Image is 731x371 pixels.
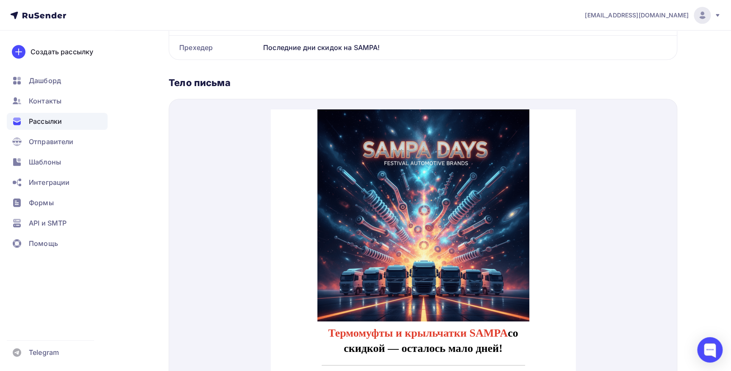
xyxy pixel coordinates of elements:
[29,116,62,126] span: Рассылки
[169,36,260,59] div: Прехедер
[169,77,677,89] div: Тело письма
[7,194,108,211] a: Формы
[7,92,108,109] a: Контакты
[29,218,67,228] span: API и SMTP
[260,36,677,59] div: Последние дни скидок на SAMPA!
[29,347,59,357] span: Telegram
[29,177,69,187] span: Интеграции
[29,137,74,147] span: Отправители
[7,153,108,170] a: Шаблоны
[29,157,61,167] span: Шаблоны
[29,198,54,208] span: Формы
[51,265,254,291] p: Успейте купить термомуфты, крыльчатки и кожухи вентиляторов по выгодной цене.
[7,133,108,150] a: Отправители
[585,11,689,20] span: [EMAIL_ADDRESS][DOMAIN_NAME]
[57,218,237,230] span: Термомуфты и крыльчатки SAMPA
[29,238,58,248] span: Помощь
[585,7,721,24] a: [EMAIL_ADDRESS][DOMAIN_NAME]
[7,113,108,130] a: Рассылки
[29,96,61,106] span: Контакты
[31,47,93,57] div: Создать рассылку
[7,72,108,89] a: Дашборд
[57,218,247,245] strong: со скидкой — осталось мало дней!
[29,75,61,86] span: Дашборд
